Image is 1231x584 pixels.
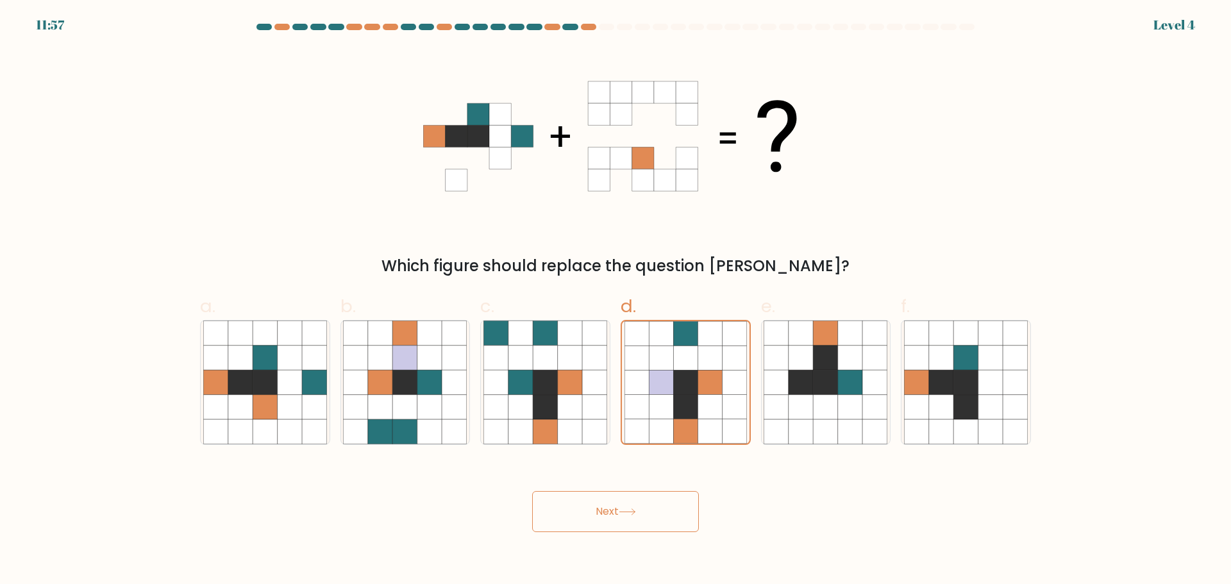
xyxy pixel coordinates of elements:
[340,294,356,319] span: b.
[761,294,775,319] span: e.
[208,254,1023,278] div: Which figure should replace the question [PERSON_NAME]?
[532,491,699,532] button: Next
[36,15,64,35] div: 11:57
[621,294,636,319] span: d.
[901,294,910,319] span: f.
[480,294,494,319] span: c.
[200,294,215,319] span: a.
[1153,15,1195,35] div: Level 4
